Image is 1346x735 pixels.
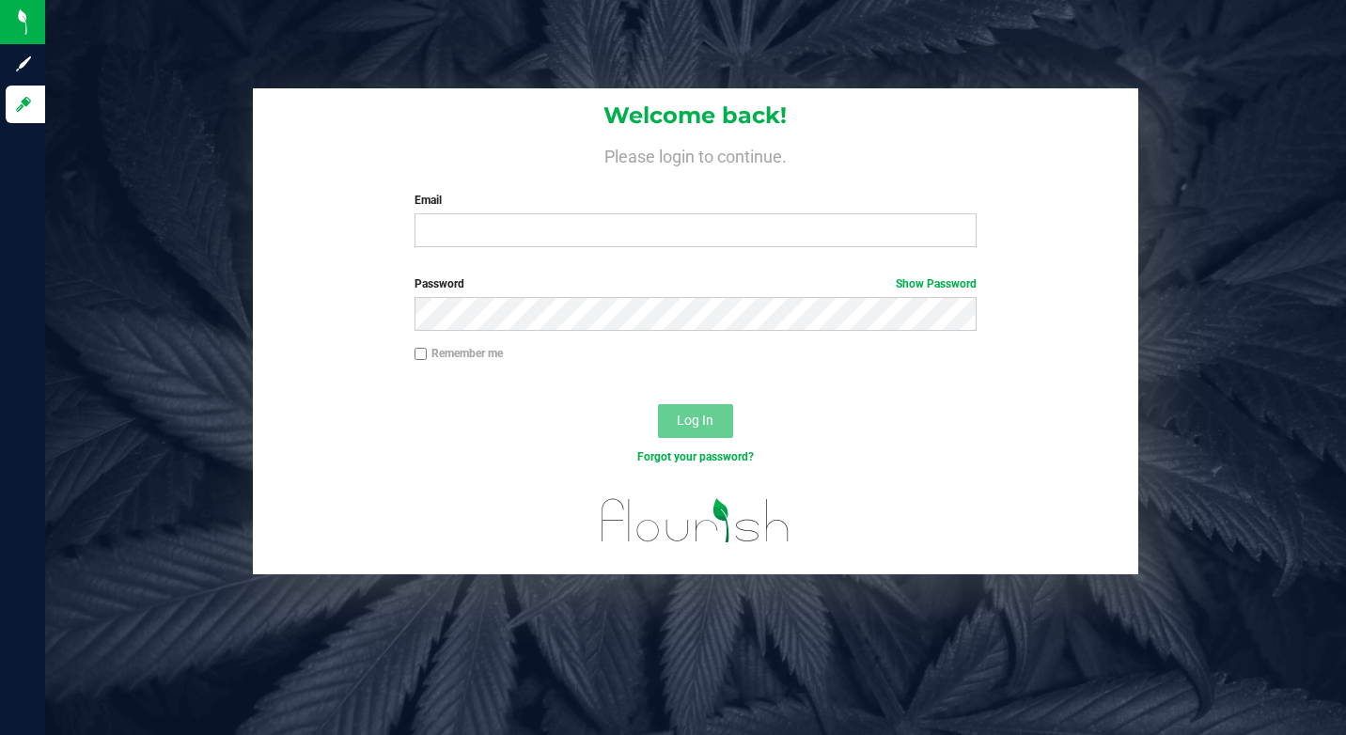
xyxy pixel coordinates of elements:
inline-svg: Log in [14,95,33,114]
inline-svg: Sign up [14,55,33,73]
img: flourish_logo.svg [585,485,806,556]
input: Remember me [415,348,428,361]
a: Forgot your password? [637,450,754,463]
button: Log In [658,404,733,438]
h4: Please login to continue. [253,143,1139,165]
label: Email [415,192,977,209]
label: Remember me [415,345,503,362]
h1: Welcome back! [253,103,1139,128]
span: Password [415,277,464,290]
span: Log In [677,413,713,428]
a: Show Password [896,277,977,290]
